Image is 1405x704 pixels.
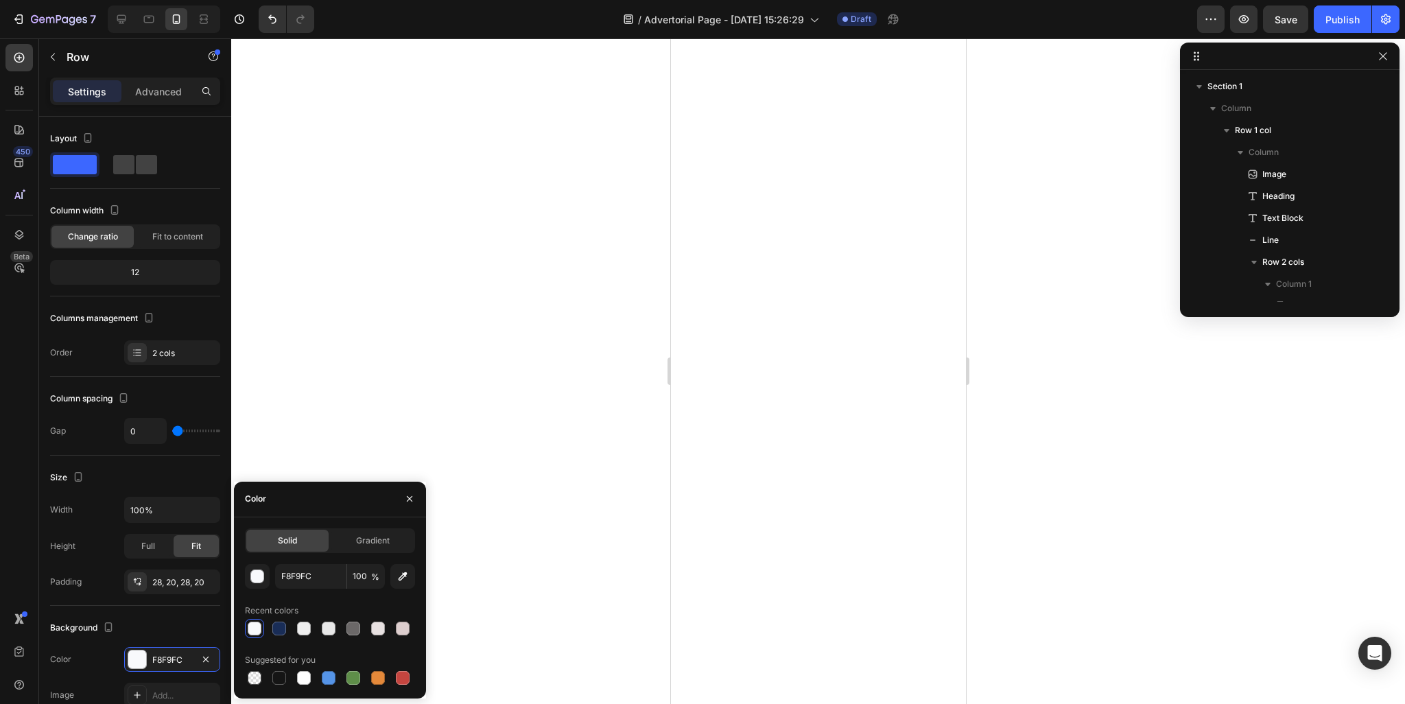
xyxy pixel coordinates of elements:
span: Fit [191,540,201,552]
div: Order [50,347,73,359]
div: Open Intercom Messenger [1358,637,1391,670]
div: Beta [10,251,33,262]
div: F8F9FC [152,654,192,666]
div: Suggested for you [245,654,316,666]
input: Auto [125,419,166,443]
span: Line [1262,233,1279,247]
button: 7 [5,5,102,33]
p: Settings [68,84,106,99]
div: Column spacing [50,390,132,408]
p: 7 [90,11,96,27]
span: Text Block [1262,211,1303,225]
span: % [371,571,379,583]
div: Recent colors [245,605,298,617]
span: Full [141,540,155,552]
span: Row 2 cols [1262,255,1304,269]
span: Fit to content [152,231,203,243]
span: Change ratio [68,231,118,243]
span: / [638,12,641,27]
p: Row [67,49,183,65]
div: Image [50,689,74,701]
div: 28, 20, 28, 20 [152,576,217,589]
div: Column width [50,202,123,220]
div: 12 [53,263,217,282]
div: 2 cols [152,347,217,360]
div: Size [50,469,86,487]
span: Section 1 [1207,80,1242,93]
span: Column [1221,102,1251,115]
span: Heading [1262,189,1295,203]
span: Column 1 [1276,277,1312,291]
p: Advanced [135,84,182,99]
div: Layout [50,130,96,148]
span: Gradient [356,535,390,547]
span: Advertorial Page - [DATE] 15:26:29 [644,12,804,27]
span: Image [1262,167,1286,181]
div: Width [50,504,73,516]
span: Row 1 col [1235,124,1271,137]
div: Undo/Redo [259,5,314,33]
div: Gap [50,425,66,437]
div: Color [245,493,266,505]
div: Add... [152,690,217,702]
span: Draft [851,13,871,25]
div: Padding [50,576,82,588]
div: Columns management [50,309,157,328]
input: Eg: FFFFFF [275,564,346,589]
div: Background [50,619,117,637]
button: Save [1263,5,1308,33]
div: 450 [13,146,33,157]
iframe: Design area [671,38,966,704]
div: Publish [1325,12,1360,27]
button: Publish [1314,5,1371,33]
span: Column [1249,145,1279,159]
input: Auto [125,497,220,522]
div: Color [50,653,71,666]
span: Image [1290,299,1314,313]
span: Save [1275,14,1297,25]
div: Height [50,540,75,552]
span: Solid [278,535,297,547]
